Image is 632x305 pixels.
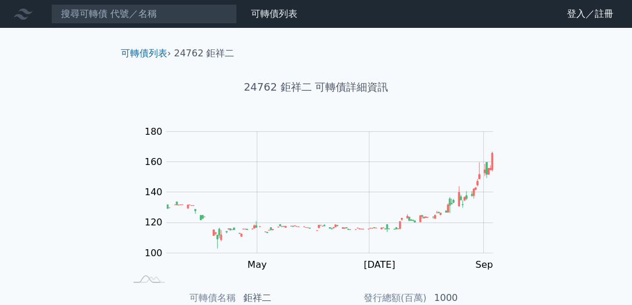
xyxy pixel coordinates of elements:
li: › [121,46,171,60]
a: 可轉債列表 [121,48,167,59]
tspan: 160 [145,156,163,167]
tspan: 100 [145,247,163,259]
g: Chart [139,126,511,270]
tspan: 180 [145,126,163,137]
tspan: [DATE] [364,259,396,270]
tspan: 120 [145,217,163,228]
h1: 24762 鉅祥二 可轉債詳細資訊 [112,79,520,95]
tspan: Sep [476,259,493,270]
tspan: 140 [145,186,163,198]
a: 可轉債列表 [251,8,297,19]
tspan: May [247,259,267,270]
a: 登入／註冊 [558,5,623,23]
li: 24762 鉅祥二 [174,46,235,60]
input: 搜尋可轉債 代號／名稱 [51,4,237,24]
